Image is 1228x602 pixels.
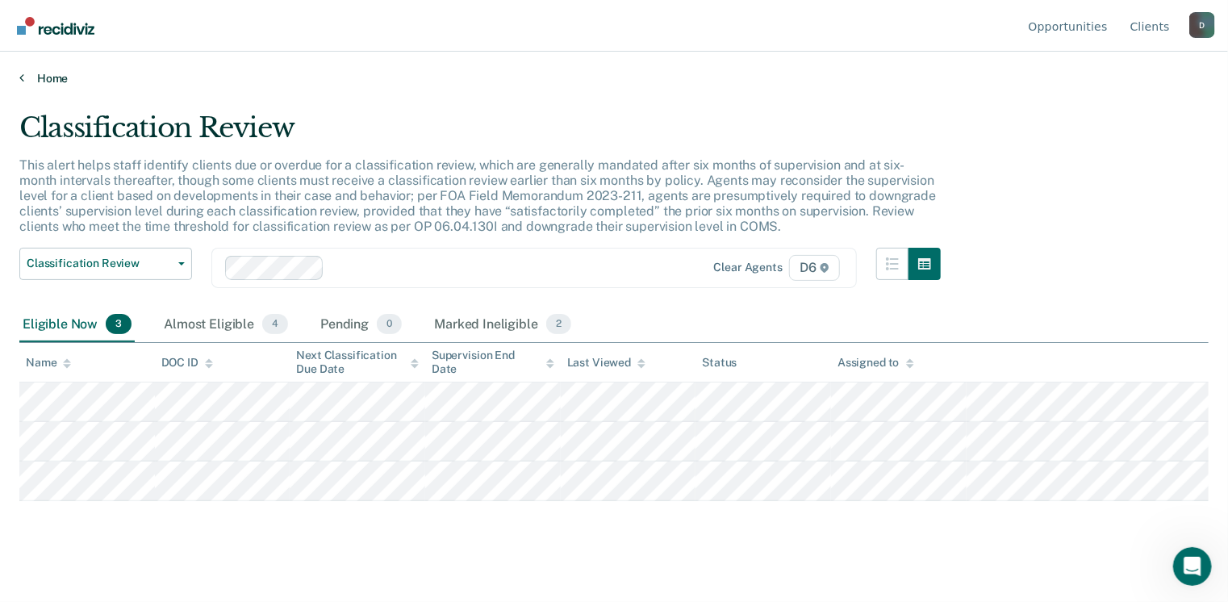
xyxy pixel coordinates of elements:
[19,157,936,235] p: This alert helps staff identify clients due or overdue for a classification review, which are gen...
[262,314,288,335] span: 4
[1173,547,1212,586] iframe: Intercom live chat
[161,356,213,370] div: DOC ID
[19,111,941,157] div: Classification Review
[161,307,291,343] div: Almost Eligible4
[26,356,71,370] div: Name
[431,307,574,343] div: Marked Ineligible2
[837,356,913,370] div: Assigned to
[714,261,783,274] div: Clear agents
[1189,12,1215,38] button: Profile dropdown button
[702,356,737,370] div: Status
[19,248,192,280] button: Classification Review
[1189,12,1215,38] div: D
[317,307,405,343] div: Pending0
[377,314,402,335] span: 0
[789,255,840,281] span: D6
[567,356,645,370] div: Last Viewed
[296,349,419,376] div: Next Classification Due Date
[106,314,132,335] span: 3
[546,314,571,335] span: 2
[17,17,94,35] img: Recidiviz
[19,71,1209,86] a: Home
[27,257,172,270] span: Classification Review
[432,349,554,376] div: Supervision End Date
[19,307,135,343] div: Eligible Now3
